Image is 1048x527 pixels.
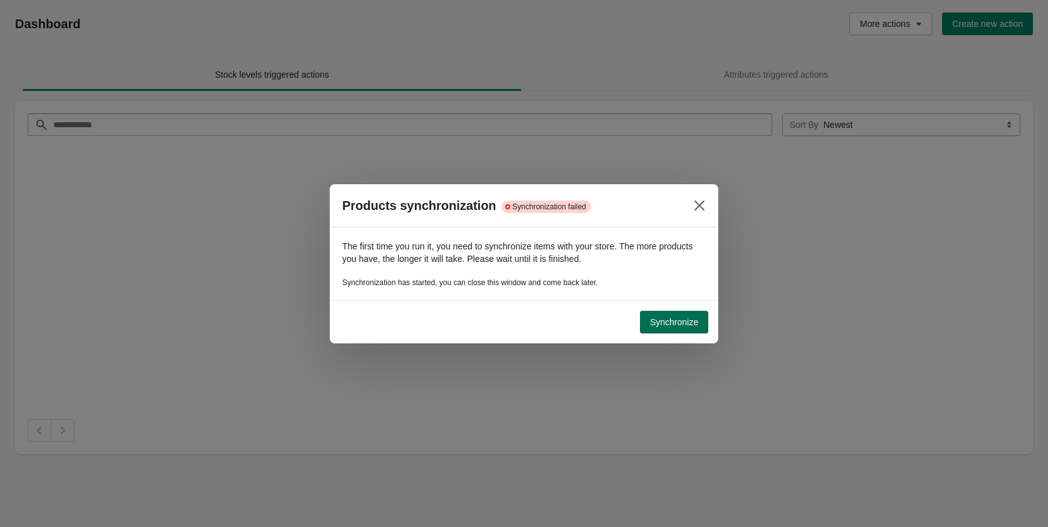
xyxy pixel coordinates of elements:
button: Close [688,194,711,217]
p: Synchronization has started, you can close this window and come back later. [342,278,706,288]
h3: Products synchronization [342,198,496,213]
span: Synchronization failed [513,202,586,212]
button: Synchronize [640,311,708,333]
span: Synchronize [650,317,698,327]
p: The first time you run it, you need to synchronize items with your store. The more products you h... [342,240,706,265]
